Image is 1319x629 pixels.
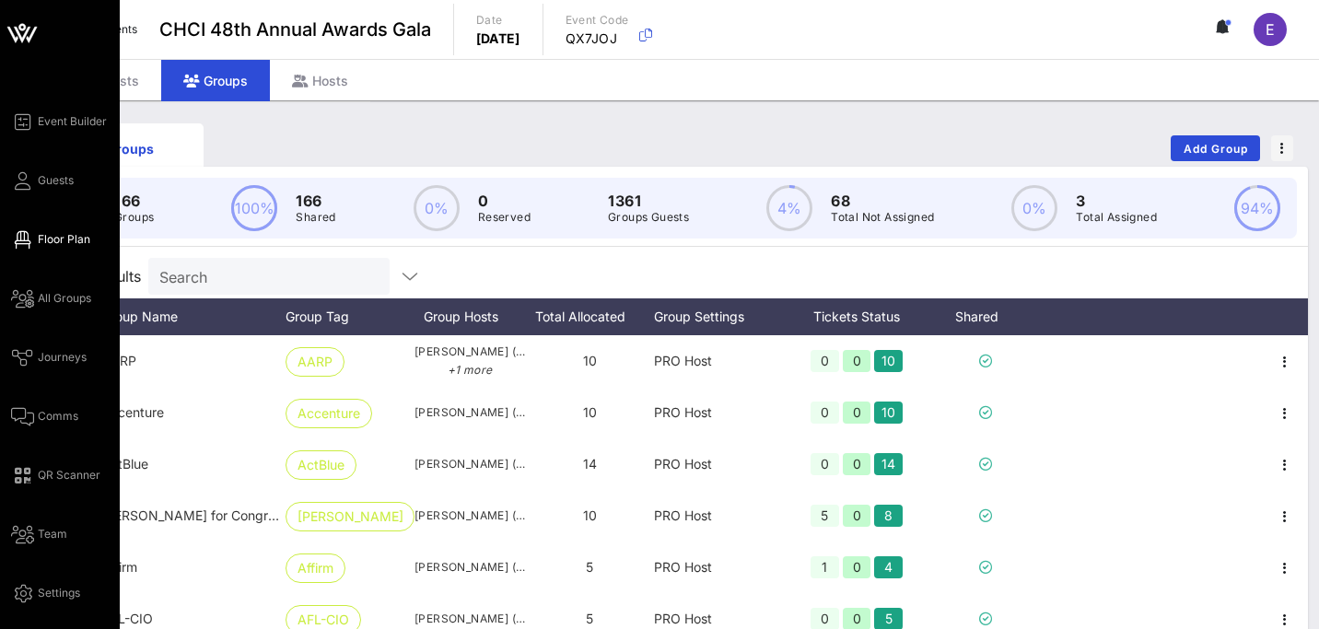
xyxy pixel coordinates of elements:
[608,190,689,212] p: 1361
[38,408,78,425] span: Comms
[101,298,286,335] div: Group Name
[874,556,903,578] div: 4
[298,400,360,427] span: Accenture
[11,405,78,427] a: Comms
[874,453,903,475] div: 14
[414,403,525,422] span: [PERSON_NAME] ([PERSON_NAME][EMAIL_ADDRESS][PERSON_NAME][DOMAIN_NAME])
[1076,190,1157,212] p: 3
[1266,20,1275,39] span: E
[654,542,783,593] div: PRO Host
[811,453,839,475] div: 0
[1183,142,1249,156] span: Add Group
[583,353,597,368] span: 10
[414,361,525,379] p: +1 more
[566,29,629,48] p: QX7JOJ
[414,343,525,379] span: [PERSON_NAME] ([EMAIL_ADDRESS][DOMAIN_NAME])
[586,611,593,626] span: 5
[811,556,839,578] div: 1
[11,169,74,192] a: Guests
[11,228,90,250] a: Floor Plan
[70,139,190,158] div: Groups
[843,505,871,527] div: 0
[843,453,871,475] div: 0
[11,287,91,309] a: All Groups
[843,402,871,424] div: 0
[296,190,335,212] p: 166
[583,456,597,472] span: 14
[159,16,431,43] span: CHCI 48th Annual Awards Gala
[38,467,100,483] span: QR Scanner
[298,554,333,582] span: Affirm
[476,11,520,29] p: Date
[478,190,531,212] p: 0
[874,402,903,424] div: 10
[298,451,344,479] span: ActBlue
[11,346,87,368] a: Journeys
[11,523,67,545] a: Team
[38,349,87,366] span: Journeys
[298,503,403,530] span: [PERSON_NAME]…
[843,350,871,372] div: 0
[608,208,689,227] p: Groups Guests
[414,558,525,577] span: [PERSON_NAME] ([PERSON_NAME][EMAIL_ADDRESS][PERSON_NAME][DOMAIN_NAME])
[930,298,1041,335] div: Shared
[414,610,525,628] span: [PERSON_NAME] ([EMAIL_ADDRESS][DOMAIN_NAME])
[38,526,67,542] span: Team
[270,60,370,101] div: Hosts
[101,611,153,626] span: AFL-CIO
[586,559,593,575] span: 5
[583,507,597,523] span: 10
[1254,13,1287,46] div: E
[843,556,871,578] div: 0
[831,190,934,212] p: 68
[654,387,783,438] div: PRO Host
[831,208,934,227] p: Total Not Assigned
[101,404,164,420] span: Accenture
[101,507,288,523] span: Adriano Espaillat for Congress
[38,290,91,307] span: All Groups
[298,348,333,376] span: AARP
[654,298,783,335] div: Group Settings
[1076,208,1157,227] p: Total Assigned
[286,298,414,335] div: Group Tag
[38,113,107,130] span: Event Builder
[874,505,903,527] div: 8
[414,507,525,525] span: [PERSON_NAME] ([PERSON_NAME][EMAIL_ADDRESS][DOMAIN_NAME])
[11,111,107,133] a: Event Builder
[478,208,531,227] p: Reserved
[654,335,783,387] div: PRO Host
[525,298,654,335] div: Total Allocated
[654,438,783,490] div: PRO Host
[161,60,270,101] div: Groups
[114,190,154,212] p: 166
[874,350,903,372] div: 10
[414,455,525,473] span: [PERSON_NAME] ([EMAIL_ADDRESS][DOMAIN_NAME])
[11,464,100,486] a: QR Scanner
[414,298,525,335] div: Group Hosts
[1171,135,1260,161] button: Add Group
[811,350,839,372] div: 0
[38,172,74,189] span: Guests
[11,582,80,604] a: Settings
[296,208,335,227] p: Shared
[101,456,148,472] span: ActBlue
[783,298,930,335] div: Tickets Status
[38,231,90,248] span: Floor Plan
[114,208,154,227] p: Groups
[811,505,839,527] div: 5
[38,585,80,601] span: Settings
[654,490,783,542] div: PRO Host
[566,11,629,29] p: Event Code
[476,29,520,48] p: [DATE]
[583,404,597,420] span: 10
[811,402,839,424] div: 0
